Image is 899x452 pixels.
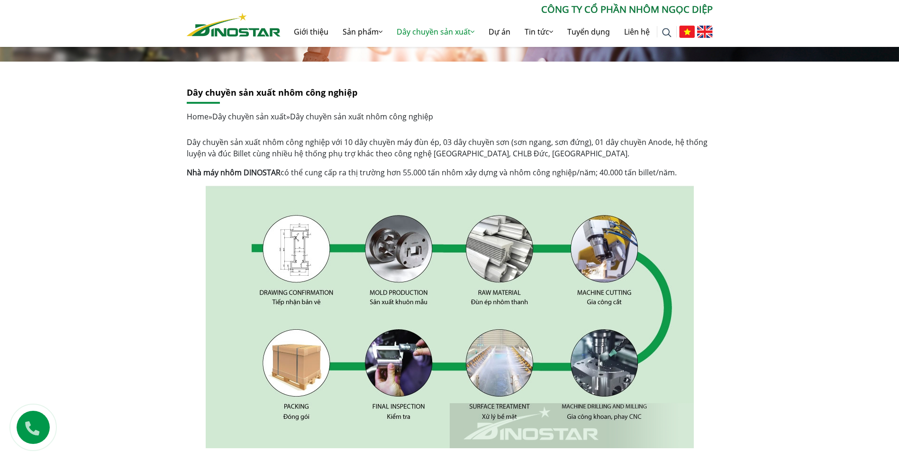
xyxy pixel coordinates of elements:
p: CÔNG TY CỔ PHẦN NHÔM NGỌC DIỆP [281,2,713,17]
img: Dây chuyền sản xuất nhôm công nghiệp Dinostar [206,186,694,448]
a: Dự án [481,17,518,47]
a: Tuyển dụng [560,17,617,47]
p: có thể cung cấp ra thị trường hơn 55.000 tấn nhôm xây dựng và nhôm công nghiệp/năm; 40.000 tấn bi... [187,167,713,178]
span: Dây chuyền sản xuất nhôm công nghiệp [290,111,433,122]
a: Dây chuyền sản xuất [390,17,481,47]
img: search [662,28,672,37]
a: Dây chuyền sản xuất nhôm công nghiệp [187,87,357,98]
span: » » [187,111,433,122]
img: Tiếng Việt [679,26,695,38]
img: Nhôm Dinostar [187,13,281,36]
a: Liên hệ [617,17,657,47]
p: Dây chuyền sản xuất nhôm công nghiệp với 10 dây chuyền máy đùn ép, 03 dây chuyền sơn (sơn ngang, ... [187,136,713,159]
a: Tin tức [518,17,560,47]
a: Dây chuyền sản xuất [212,111,286,122]
a: Nhà máy nhôm DINOSTAR [187,167,281,178]
img: English [697,26,713,38]
a: Home [187,111,209,122]
a: Sản phẩm [336,17,390,47]
a: Giới thiệu [287,17,336,47]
